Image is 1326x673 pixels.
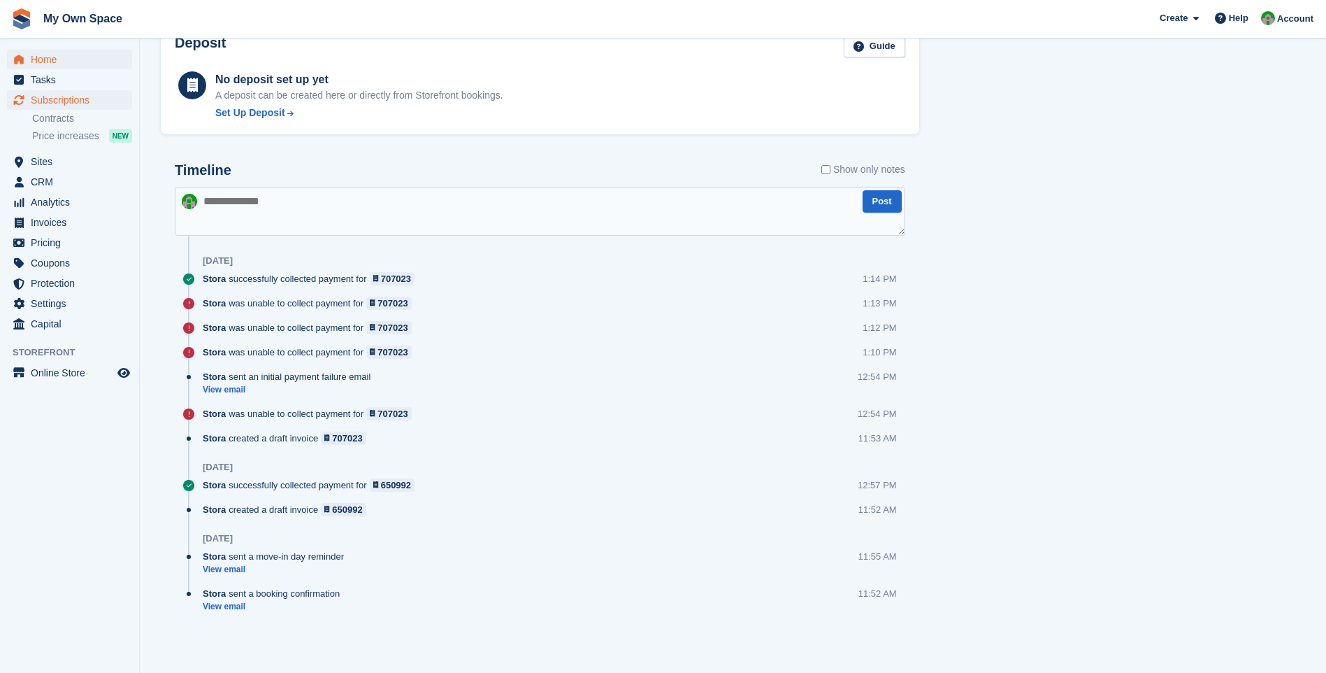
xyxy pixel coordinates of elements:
[32,128,132,143] a: Price increases NEW
[863,346,896,359] div: 1:10 PM
[31,253,115,273] span: Coupons
[7,50,132,69] a: menu
[115,364,132,381] a: Preview store
[366,346,412,359] a: 707023
[7,213,132,232] a: menu
[7,294,132,313] a: menu
[31,192,115,212] span: Analytics
[863,321,896,334] div: 1:12 PM
[203,564,351,576] a: View email
[203,346,419,359] div: was unable to collect payment for
[215,88,503,103] p: A deposit can be created here or directly from Storefront bookings.
[203,432,226,445] span: Stora
[321,432,366,445] a: 707023
[31,90,115,110] span: Subscriptions
[203,255,233,267] div: [DATE]
[175,162,231,178] h2: Timeline
[332,432,362,445] div: 707023
[203,432,373,445] div: created a draft invoice
[1277,12,1313,26] span: Account
[858,550,897,563] div: 11:55 AM
[377,346,408,359] div: 707023
[332,503,362,516] div: 650992
[381,272,411,285] div: 707023
[1160,11,1188,25] span: Create
[821,162,830,177] input: Show only notes
[31,70,115,90] span: Tasks
[31,50,115,69] span: Home
[377,297,408,310] div: 707023
[863,272,896,285] div: 1:14 PM
[7,274,132,293] a: menu
[203,587,226,600] span: Stora
[215,106,285,120] div: Set Up Deposit
[844,35,905,58] a: Guide
[13,346,139,360] span: Storefront
[31,314,115,334] span: Capital
[32,129,99,143] span: Price increases
[7,363,132,383] a: menu
[215,106,503,120] a: Set Up Deposit
[11,8,32,29] img: stora-icon-8386f47178a22dfd0bd8f6a31ec36ba5ce8667c1dd55bd0f319d3a0aa187defe.svg
[203,384,377,396] a: View email
[175,35,226,58] h2: Deposit
[203,601,347,613] a: View email
[858,370,897,383] div: 12:54 PM
[203,462,233,473] div: [DATE]
[858,407,897,420] div: 12:54 PM
[31,294,115,313] span: Settings
[203,407,419,420] div: was unable to collect payment for
[366,321,412,334] a: 707023
[7,233,132,253] a: menu
[203,550,226,563] span: Stora
[31,152,115,171] span: Sites
[377,407,408,420] div: 707023
[7,253,132,273] a: menu
[203,503,373,516] div: created a draft invoice
[38,7,128,30] a: My Own Space
[1261,11,1275,25] img: Paula Harris
[31,213,115,232] span: Invoices
[7,192,132,212] a: menu
[203,479,226,492] span: Stora
[203,479,421,492] div: successfully collected payment for
[377,321,408,334] div: 707023
[7,152,132,171] a: menu
[863,190,902,213] button: Post
[858,479,897,492] div: 12:57 PM
[203,587,347,600] div: sent a booking confirmation
[7,90,132,110] a: menu
[366,407,412,420] a: 707023
[821,162,905,177] label: Show only notes
[321,503,366,516] a: 650992
[7,70,132,90] a: menu
[203,297,419,310] div: was unable to collect payment for
[858,587,897,600] div: 11:52 AM
[203,407,226,420] span: Stora
[203,346,226,359] span: Stora
[7,314,132,334] a: menu
[203,533,233,544] div: [DATE]
[203,321,226,334] span: Stora
[858,503,897,516] div: 11:52 AM
[203,297,226,310] span: Stora
[203,503,226,516] span: Stora
[203,272,226,285] span: Stora
[182,194,197,209] img: Paula Harris
[858,432,897,445] div: 11:53 AM
[32,112,132,125] a: Contracts
[203,272,421,285] div: successfully collected payment for
[1229,11,1248,25] span: Help
[31,233,115,253] span: Pricing
[203,370,226,383] span: Stora
[863,297,896,310] div: 1:13 PM
[215,71,503,88] div: No deposit set up yet
[31,274,115,293] span: Protection
[109,129,132,143] div: NEW
[203,321,419,334] div: was unable to collect payment for
[203,550,351,563] div: sent a move-in day reminder
[31,363,115,383] span: Online Store
[381,479,411,492] div: 650992
[370,272,415,285] a: 707023
[370,479,415,492] a: 650992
